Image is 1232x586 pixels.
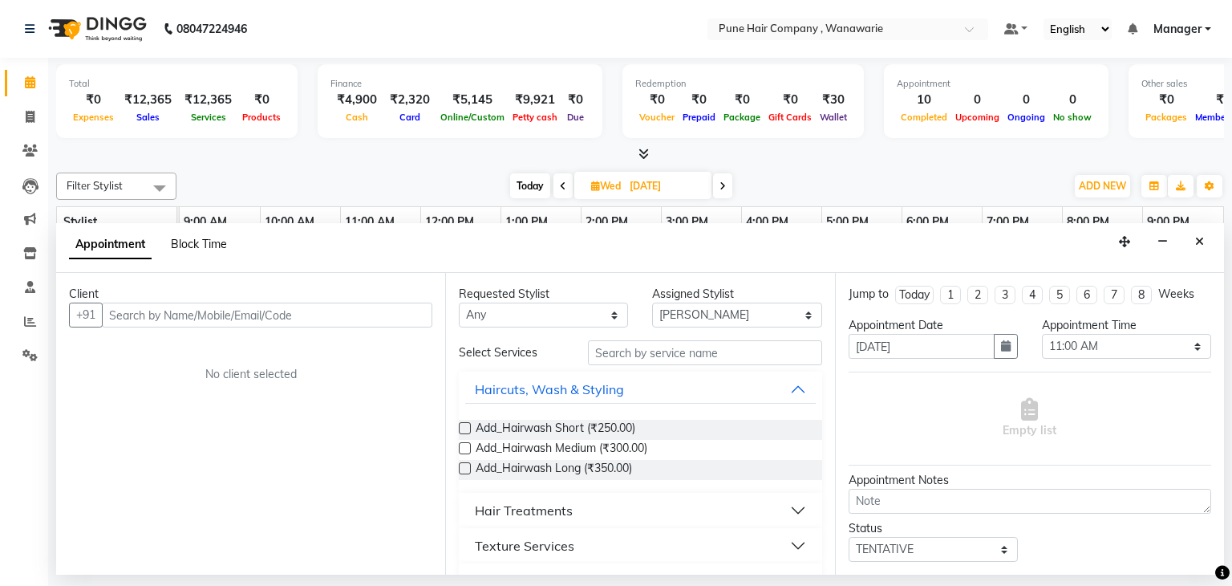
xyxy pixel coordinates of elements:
[1141,112,1191,123] span: Packages
[1022,286,1043,304] li: 4
[719,112,764,123] span: Package
[436,91,509,109] div: ₹5,145
[509,91,561,109] div: ₹9,921
[510,173,550,198] span: Today
[475,536,574,555] div: Texture Services
[764,91,816,109] div: ₹0
[465,531,815,560] button: Texture Services
[635,91,679,109] div: ₹0
[1063,210,1113,234] a: 8:00 PM
[476,460,632,480] span: Add_Hairwash Long (₹350.00)
[261,210,318,234] a: 10:00 AM
[1079,180,1126,192] span: ADD NEW
[69,91,118,109] div: ₹0
[1141,91,1191,109] div: ₹0
[742,210,792,234] a: 4:00 PM
[176,6,247,51] b: 08047224946
[475,501,573,520] div: Hair Treatments
[69,286,432,303] div: Client
[501,210,552,234] a: 1:00 PM
[679,91,719,109] div: ₹0
[102,303,432,328] input: Search by Name/Mobile/Email/Code
[342,112,372,123] span: Cash
[849,286,889,303] div: Jump to
[822,210,873,234] a: 5:00 PM
[662,210,712,234] a: 3:00 PM
[41,6,151,51] img: logo
[816,91,851,109] div: ₹30
[849,317,1018,334] div: Appointment Date
[849,334,995,359] input: yyyy-mm-dd
[395,112,424,123] span: Card
[902,210,953,234] a: 6:00 PM
[561,91,590,109] div: ₹0
[816,112,851,123] span: Wallet
[341,210,399,234] a: 11:00 AM
[1003,398,1056,439] span: Empty list
[69,77,285,91] div: Total
[1049,91,1096,109] div: 0
[238,112,285,123] span: Products
[951,112,1003,123] span: Upcoming
[967,286,988,304] li: 2
[635,112,679,123] span: Voucher
[1153,21,1202,38] span: Manager
[849,472,1211,489] div: Appointment Notes
[1104,286,1125,304] li: 7
[330,77,590,91] div: Finance
[983,210,1033,234] a: 7:00 PM
[132,112,164,123] span: Sales
[178,91,238,109] div: ₹12,365
[465,496,815,525] button: Hair Treatments
[69,112,118,123] span: Expenses
[897,112,951,123] span: Completed
[995,286,1015,304] li: 3
[69,230,152,259] span: Appointment
[897,91,951,109] div: 10
[447,344,576,361] div: Select Services
[652,286,821,303] div: Assigned Stylist
[238,91,285,109] div: ₹0
[476,440,647,460] span: Add_Hairwash Medium (₹300.00)
[1076,286,1097,304] li: 6
[582,210,632,234] a: 2:00 PM
[187,112,230,123] span: Services
[951,91,1003,109] div: 0
[180,210,231,234] a: 9:00 AM
[69,303,103,328] button: +91
[764,112,816,123] span: Gift Cards
[635,77,851,91] div: Redemption
[1075,175,1130,197] button: ADD NEW
[171,237,227,251] span: Block Time
[1188,230,1211,254] button: Close
[625,174,705,198] input: 2025-09-03
[1049,112,1096,123] span: No show
[476,420,635,440] span: Add_Hairwash Short (₹250.00)
[587,180,625,192] span: Wed
[118,91,178,109] div: ₹12,365
[330,91,383,109] div: ₹4,900
[465,375,815,404] button: Haircuts, Wash & Styling
[1131,286,1152,304] li: 8
[563,112,588,123] span: Due
[1158,286,1194,303] div: Weeks
[1049,286,1070,304] li: 5
[1003,112,1049,123] span: Ongoing
[1042,317,1211,334] div: Appointment Time
[1003,91,1049,109] div: 0
[899,287,930,303] div: Today
[436,112,509,123] span: Online/Custom
[509,112,561,123] span: Petty cash
[719,91,764,109] div: ₹0
[459,286,628,303] div: Requested Stylist
[897,77,1096,91] div: Appointment
[63,214,97,229] span: Stylist
[475,380,624,399] div: Haircuts, Wash & Styling
[1143,210,1193,234] a: 9:00 PM
[849,520,1018,537] div: Status
[940,286,961,304] li: 1
[588,340,822,365] input: Search by service name
[421,210,478,234] a: 12:00 PM
[383,91,436,109] div: ₹2,320
[679,112,719,123] span: Prepaid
